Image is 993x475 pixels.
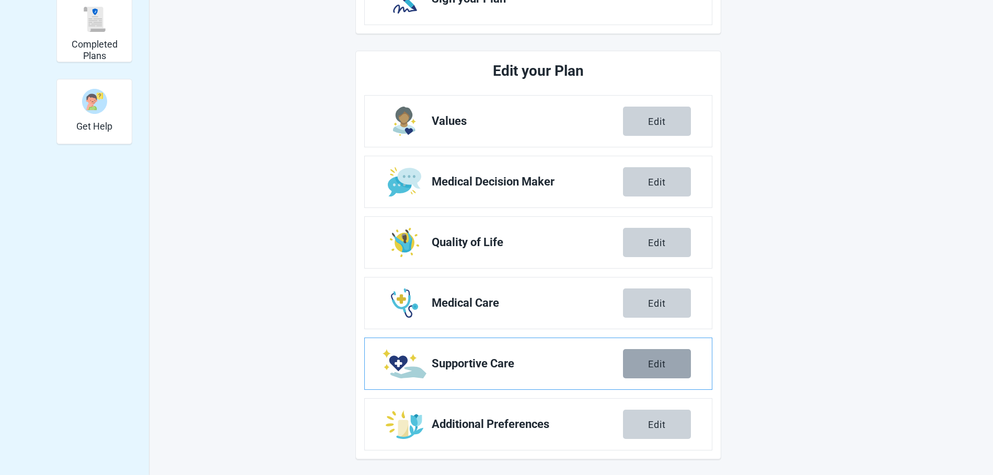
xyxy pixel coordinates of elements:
[365,338,712,389] a: Edit Supportive Care section
[623,107,691,136] button: Edit
[365,156,712,207] a: Edit Medical Decision Maker section
[365,277,712,329] a: Edit Medical Care section
[56,79,132,144] div: Get Help
[623,410,691,439] button: Edit
[432,236,623,249] span: Quality of Life
[82,89,107,114] img: person-question-x68TBcxA.svg
[365,399,712,450] a: Edit Additional Preferences section
[76,121,112,132] h2: Get Help
[623,288,691,318] button: Edit
[648,358,666,369] div: Edit
[365,217,712,268] a: Edit Quality of Life section
[648,298,666,308] div: Edit
[365,96,712,147] a: Edit Values section
[648,419,666,430] div: Edit
[432,176,623,188] span: Medical Decision Maker
[623,167,691,196] button: Edit
[623,228,691,257] button: Edit
[432,357,623,370] span: Supportive Care
[648,237,666,248] div: Edit
[82,7,107,32] img: svg%3e
[648,177,666,187] div: Edit
[61,39,128,61] h2: Completed Plans
[623,349,691,378] button: Edit
[432,115,623,128] span: Values
[432,297,623,309] span: Medical Care
[648,116,666,126] div: Edit
[432,418,623,431] span: Additional Preferences
[403,60,673,83] h2: Edit your Plan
